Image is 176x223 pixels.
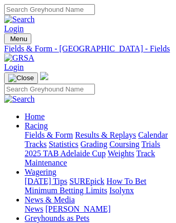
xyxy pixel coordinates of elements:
[25,140,47,148] a: Tracks
[4,4,95,15] input: Search
[25,121,48,130] a: Racing
[25,149,106,158] a: 2025 TAB Adelaide Cup
[142,140,161,148] a: Trials
[75,131,136,139] a: Results & Replays
[4,15,35,24] img: Search
[25,112,45,121] a: Home
[25,205,43,213] a: News
[25,205,172,214] div: News & Media
[4,24,24,33] a: Login
[4,44,172,53] a: Fields & Form - [GEOGRAPHIC_DATA] - Fields
[8,74,34,82] img: Close
[138,131,168,139] a: Calendar
[25,177,172,195] div: Wagering
[4,84,95,95] input: Search
[69,177,104,185] a: SUREpick
[25,195,75,204] a: News & Media
[4,72,38,84] button: Toggle navigation
[4,33,31,44] button: Toggle navigation
[107,177,147,185] a: How To Bet
[45,205,110,213] a: [PERSON_NAME]
[25,131,172,168] div: Racing
[40,72,48,80] img: logo-grsa-white.png
[25,168,56,176] a: Wagering
[109,186,134,195] a: Isolynx
[109,140,140,148] a: Coursing
[25,186,107,195] a: Minimum Betting Limits
[4,63,24,71] a: Login
[25,177,67,185] a: [DATE] Tips
[25,131,73,139] a: Fields & Form
[10,35,27,43] span: Menu
[108,149,134,158] a: Weights
[25,149,155,167] a: Track Maintenance
[25,214,89,222] a: Greyhounds as Pets
[81,140,107,148] a: Grading
[49,140,79,148] a: Statistics
[4,53,34,63] img: GRSA
[4,95,35,104] img: Search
